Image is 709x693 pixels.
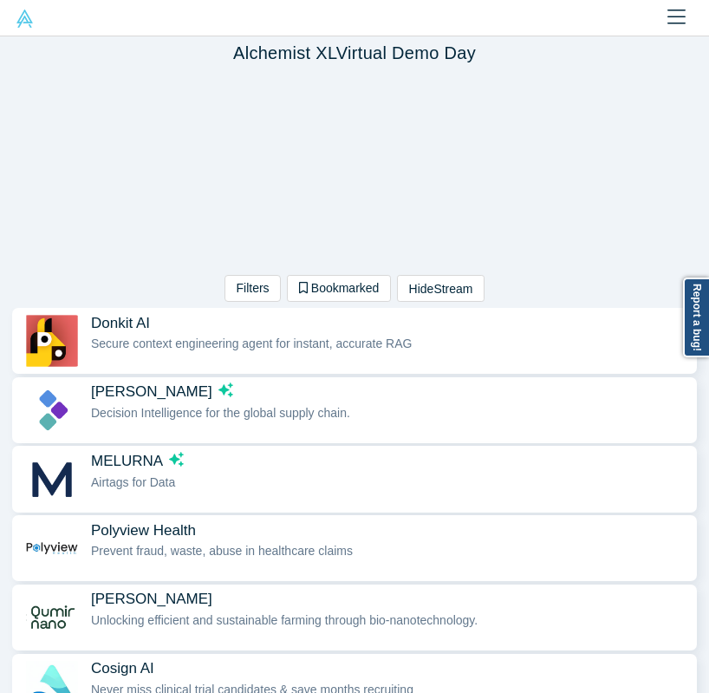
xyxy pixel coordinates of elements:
span: [PERSON_NAME] [91,382,212,401]
span: Polyview Health [91,521,196,539]
iframe: Alchemist Class XL Demo Day: Vault [178,69,532,269]
span: Airtags for Data [91,475,175,489]
a: Report a bug! [683,278,709,357]
button: Donkit AISecure context engineering agent for instant, accurate RAG [12,309,697,373]
span: Prevent fraud, waste, abuse in healthcare claims [91,544,353,558]
img: Qumir Nano's Logo [24,592,79,644]
img: Kimaru AI's Logo [24,384,79,436]
button: Filters [224,275,281,302]
button: [PERSON_NAME]Unlocking efficient and sustainable farming through bio-nanotechnology. [12,585,697,650]
span: Decision Intelligence for the global supply chain. [91,406,350,420]
button: HideStream [397,275,485,302]
span: Secure context engineering agent for instant, accurate RAG [91,337,412,350]
span: [PERSON_NAME] [91,590,212,608]
img: Alchemist Vault Logo [16,10,34,28]
button: Polyview HealthPrevent fraud, waste, abuse in healthcare claims [12,516,697,580]
svg: dsa ai sparkles [169,452,184,467]
svg: dsa ai sparkles [218,382,233,397]
button: [PERSON_NAME]dsa ai sparklesDecision Intelligence for the global supply chain. [12,378,697,442]
span: Cosign AI [91,659,154,677]
span: MELURNA [91,452,163,470]
span: Donkit AI [91,314,150,332]
button: MELURNAdsa ai sparklesAirtags for Data [12,447,697,511]
span: Unlocking efficient and sustainable farming through bio-nanotechnology. [91,613,478,627]
img: MELURNA's Logo [24,454,79,506]
img: Polyview Health's Logo [24,522,79,574]
button: Bookmarked [287,275,391,302]
img: Donkit AI's Logo [24,315,79,367]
